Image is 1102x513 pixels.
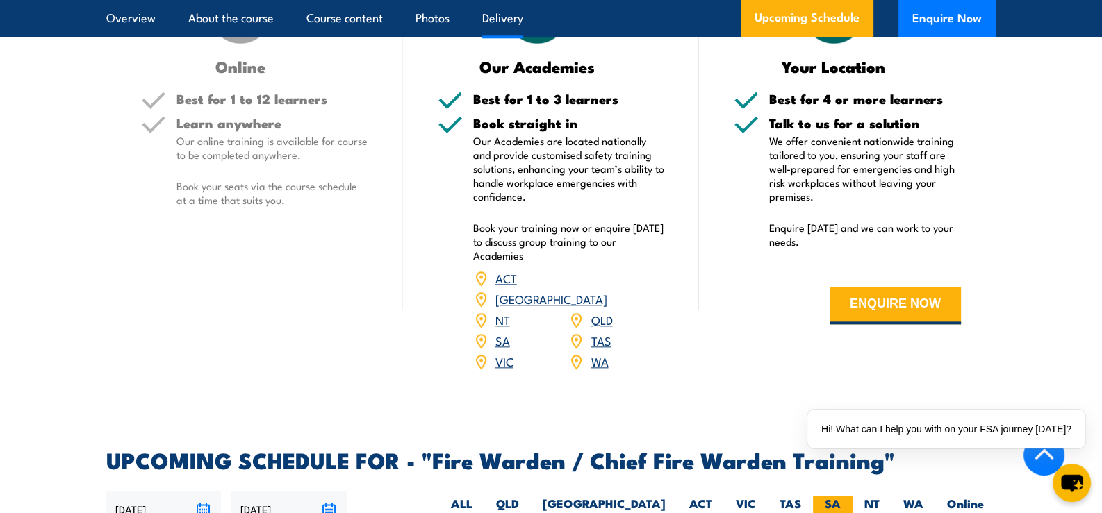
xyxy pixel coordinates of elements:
[473,92,665,106] h5: Best for 1 to 3 learners
[591,353,608,369] a: WA
[591,332,611,348] a: TAS
[830,287,961,324] button: ENQUIRE NOW
[1053,464,1091,502] button: chat-button
[176,92,368,106] h5: Best for 1 to 12 learners
[495,353,513,369] a: VIC
[734,58,933,74] h3: Your Location
[141,58,340,74] h3: Online
[495,290,607,307] a: [GEOGRAPHIC_DATA]
[807,410,1085,448] div: Hi! What can I help you with on your FSA journey [DATE]?
[769,134,961,203] p: We offer convenient nationwide training tailored to you, ensuring your staff are well-prepared fo...
[176,117,368,130] h5: Learn anywhere
[769,92,961,106] h5: Best for 4 or more learners
[473,134,665,203] p: Our Academies are located nationally and provide customised safety training solutions, enhancing ...
[495,332,510,348] a: SA
[769,221,961,249] p: Enquire [DATE] and we can work to your needs.
[176,134,368,162] p: Our online training is available for course to be completed anywhere.
[769,117,961,130] h5: Talk to us for a solution
[473,221,665,262] p: Book your training now or enquire [DATE] to discuss group training to our Academies
[106,450,996,469] h2: UPCOMING SCHEDULE FOR - "Fire Warden / Chief Fire Warden Training"
[591,311,612,328] a: QLD
[495,269,517,286] a: ACT
[438,58,637,74] h3: Our Academies
[495,311,510,328] a: NT
[473,117,665,130] h5: Book straight in
[176,179,368,207] p: Book your seats via the course schedule at a time that suits you.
